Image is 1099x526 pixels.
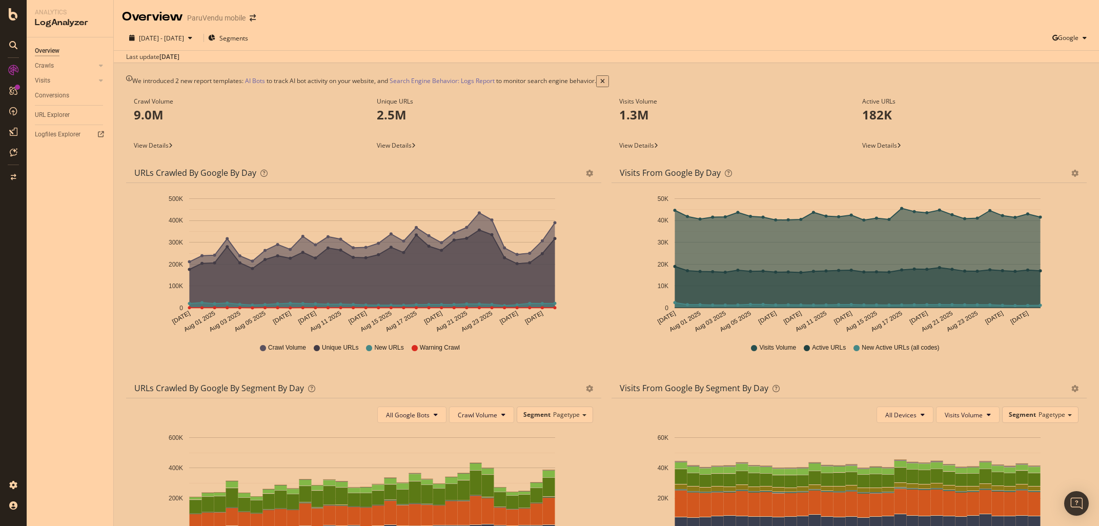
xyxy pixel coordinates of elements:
span: Pagetype [1039,410,1065,419]
text: 300K [169,239,183,246]
p: 2.5M [377,106,594,124]
button: All Devices [877,407,933,423]
button: [DATE] - [DATE] [122,33,199,43]
div: Overview [122,8,183,26]
text: 10K [658,283,668,290]
text: Aug 05 2025 [719,310,752,333]
div: info banner [126,75,1087,87]
text: 400K [169,464,183,472]
text: Aug 15 2025 [845,310,879,333]
text: [DATE] [348,310,368,326]
text: 0 [665,305,668,312]
span: Crawl Volume [268,343,306,352]
text: 200K [169,495,183,502]
text: 500K [169,195,183,203]
span: Visits Volume [945,411,983,419]
text: Aug 23 2025 [460,310,494,333]
div: Visits from Google By Segment By Day [620,383,768,393]
div: gear [586,170,593,177]
span: Segment [1009,410,1036,419]
div: URLs Crawled by Google By Segment By Day [134,383,304,393]
text: [DATE] [1009,310,1030,326]
text: [DATE] [984,310,1005,326]
a: AI Bots [245,75,265,86]
text: [DATE] [656,310,677,326]
div: URL Explorer [35,110,70,120]
p: 9.0M [134,106,351,124]
button: Visits Volume [936,407,1000,423]
a: Search Engine Behavior: Logs Report [390,75,495,86]
div: gear [1071,170,1078,177]
div: Visits [35,75,50,86]
div: Logfiles Explorer [35,129,80,140]
div: Visits from Google by day [620,168,721,178]
a: Crawls [35,60,96,71]
span: View Details [377,141,412,150]
a: Overview [35,46,106,56]
span: All Devices [885,411,917,419]
div: Last update [126,52,179,62]
text: [DATE] [297,310,317,326]
div: Analytics [35,8,105,17]
button: Google [1052,30,1091,46]
text: Aug 11 2025 [794,310,828,333]
text: [DATE] [272,310,292,326]
span: Segments [219,34,248,43]
a: Conversions [35,90,106,101]
text: 50K [658,195,668,203]
text: Aug 17 2025 [384,310,418,333]
span: View Details [619,141,654,150]
span: Visits Volume [759,343,796,352]
text: Aug 01 2025 [182,310,216,333]
div: Unique URLs [377,97,594,106]
div: Visits Volume [619,97,837,106]
text: 200K [169,261,183,268]
span: Crawl Volume [458,411,497,419]
text: Aug 21 2025 [435,310,469,333]
text: [DATE] [171,310,191,326]
text: Aug 01 2025 [668,310,702,333]
text: 20K [658,495,668,502]
text: 40K [658,464,668,472]
span: [DATE] - [DATE] [139,34,184,43]
div: ParuVendu mobile [187,13,246,23]
span: Segment [523,410,551,419]
span: Warning Crawl [420,343,460,352]
span: Pagetype [553,410,580,419]
a: Logfiles Explorer [35,129,106,140]
span: Google [1058,33,1078,42]
text: [DATE] [524,310,544,326]
text: [DATE] [782,310,803,326]
svg: A chart. [134,191,592,334]
svg: A chart. [620,191,1077,334]
p: 182K [862,106,1080,124]
div: gear [586,385,593,392]
text: Aug 23 2025 [945,310,979,333]
button: All Google Bots [377,407,446,423]
div: arrow-right-arrow-left [250,14,256,22]
span: New Active URLs (all codes) [862,343,939,352]
span: New URLs [374,343,403,352]
text: 600K [169,434,183,441]
text: Aug 03 2025 [694,310,727,333]
text: Aug 17 2025 [870,310,904,333]
div: [DATE] [159,52,179,62]
text: Aug 11 2025 [309,310,342,333]
text: [DATE] [423,310,443,326]
div: Crawl Volume [134,97,351,106]
text: [DATE] [499,310,519,326]
div: Open Intercom Messenger [1064,491,1089,516]
text: 20K [658,261,668,268]
p: 1.3M [619,106,837,124]
div: URLs Crawled by Google by day [134,168,256,178]
span: Active URLs [812,343,846,352]
div: Conversions [35,90,69,101]
div: Overview [35,46,59,56]
text: Aug 15 2025 [359,310,393,333]
div: gear [1071,385,1078,392]
text: Aug 03 2025 [208,310,242,333]
div: Crawls [35,60,54,71]
text: 400K [169,217,183,225]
